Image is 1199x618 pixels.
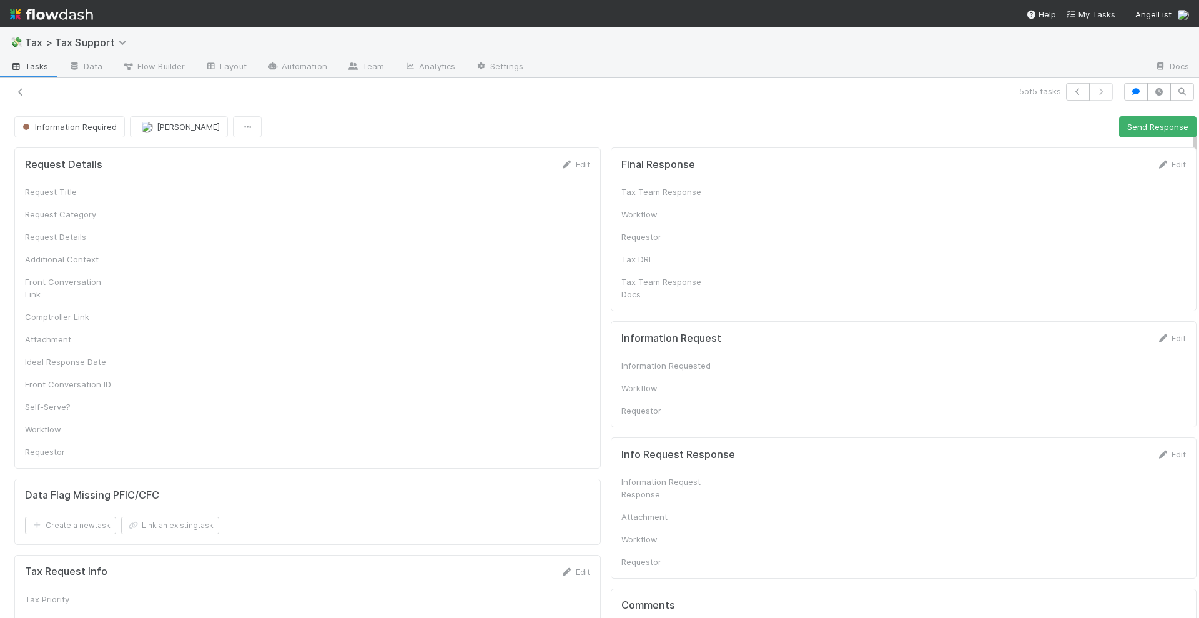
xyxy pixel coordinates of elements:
[141,121,153,133] img: avatar_9d20afb4-344c-4512-8880-fee77f5fe71b.png
[25,208,119,221] div: Request Category
[561,567,590,577] a: Edit
[25,593,119,606] div: Tax Priority
[257,57,337,77] a: Automation
[621,208,715,221] div: Workflow
[195,57,257,77] a: Layout
[1177,9,1189,21] img: avatar_cc3a00d7-dd5c-4a2f-8d58-dd6545b20c0d.png
[25,311,119,323] div: Comptroller Link
[25,401,119,413] div: Self-Serve?
[25,423,119,436] div: Workflow
[10,4,93,25] img: logo-inverted-e16ddd16eac7371096b0.svg
[621,186,715,198] div: Tax Team Response
[561,159,590,169] a: Edit
[621,253,715,266] div: Tax DRI
[621,599,1187,612] h5: Comments
[14,116,125,137] button: Information Required
[621,511,715,523] div: Attachment
[25,231,119,243] div: Request Details
[25,276,119,301] div: Front Conversation Link
[122,60,185,72] span: Flow Builder
[621,533,715,546] div: Workflow
[25,186,119,198] div: Request Title
[25,566,107,578] h5: Tax Request Info
[1119,116,1197,137] button: Send Response
[121,517,219,534] button: Link an existingtask
[337,57,394,77] a: Team
[20,122,117,132] span: Information Required
[1157,159,1186,169] a: Edit
[1019,85,1061,97] span: 5 of 5 tasks
[621,556,715,568] div: Requestor
[25,36,133,49] span: Tax > Tax Support
[621,359,715,372] div: Information Requested
[25,333,119,346] div: Attachment
[1145,57,1199,77] a: Docs
[1135,9,1172,19] span: AngelList
[621,332,721,345] h5: Information Request
[621,476,715,501] div: Information Request Response
[25,517,116,534] button: Create a newtask
[621,382,715,394] div: Workflow
[25,378,119,391] div: Front Conversation ID
[1066,8,1115,21] a: My Tasks
[394,57,465,77] a: Analytics
[621,231,715,243] div: Requestor
[10,60,49,72] span: Tasks
[621,404,715,417] div: Requestor
[59,57,112,77] a: Data
[25,159,102,171] h5: Request Details
[112,57,195,77] a: Flow Builder
[621,449,735,461] h5: Info Request Response
[157,122,220,132] span: [PERSON_NAME]
[25,253,119,266] div: Additional Context
[130,116,228,137] button: [PERSON_NAME]
[25,446,119,458] div: Requestor
[1026,8,1056,21] div: Help
[25,489,159,502] h5: Data Flag Missing PFIC/CFC
[465,57,533,77] a: Settings
[1066,9,1115,19] span: My Tasks
[1157,333,1186,343] a: Edit
[621,159,695,171] h5: Final Response
[25,356,119,368] div: Ideal Response Date
[1157,449,1186,459] a: Edit
[621,276,715,301] div: Tax Team Response - Docs
[10,37,22,47] span: 💸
